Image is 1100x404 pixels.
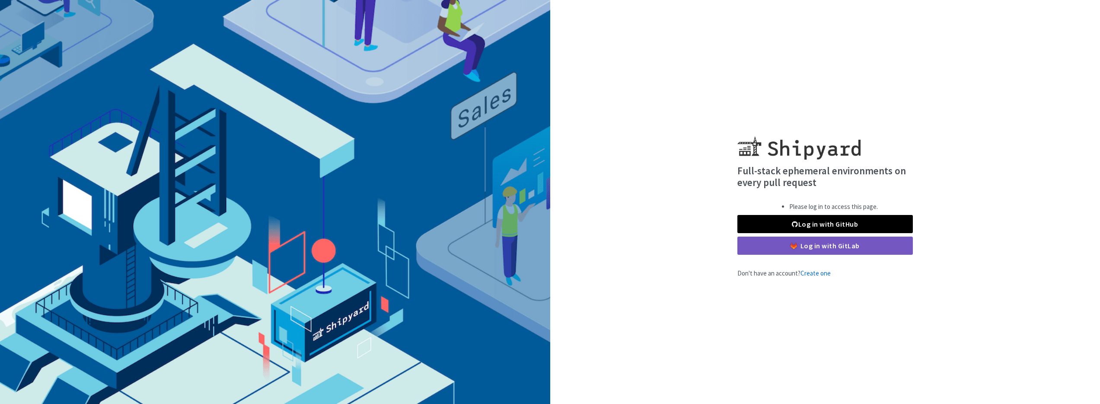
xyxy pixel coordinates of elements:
img: Shipyard logo [737,126,861,160]
a: Log in with GitHub [737,215,913,233]
img: gitlab-color.svg [791,243,797,249]
h4: Full-stack ephemeral environments on every pull request [737,165,913,189]
span: Don't have an account? [737,269,831,277]
a: Log in with GitLab [737,237,913,255]
a: Create one [800,269,831,277]
li: Please log in to access this page. [789,202,878,212]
